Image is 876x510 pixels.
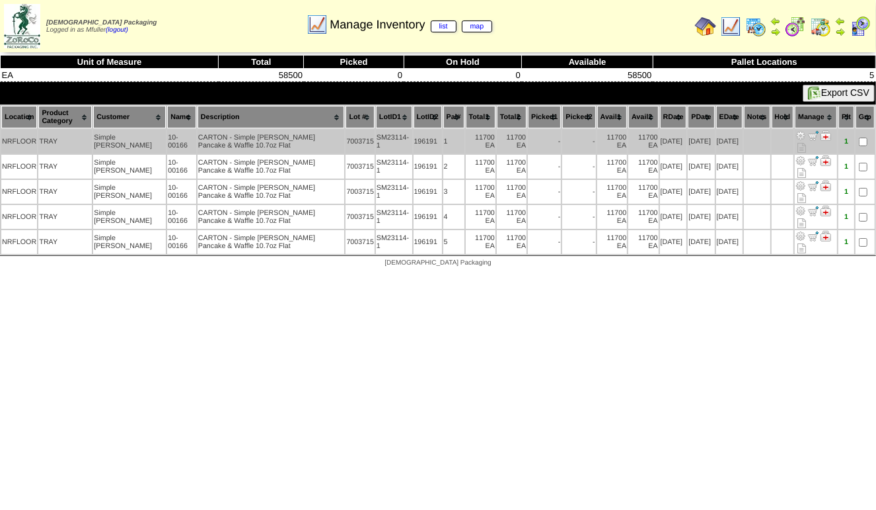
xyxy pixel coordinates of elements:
img: line_graph.gif [720,16,741,37]
div: 1 [839,138,854,146]
td: 4 [443,205,464,229]
td: CARTON - Simple [PERSON_NAME] Pancake & Waffle 10.7oz Flat [198,155,345,179]
td: 0 [304,69,404,82]
td: 11700 EA [597,230,627,254]
td: SM23114-1 [376,130,412,153]
img: calendarcustomer.gif [850,16,871,37]
td: 196191 [414,230,442,254]
td: [DATE] [660,230,687,254]
td: 10-00166 [167,155,196,179]
th: EDate [716,106,743,128]
td: [DATE] [660,155,687,179]
img: calendarinout.gif [810,16,831,37]
td: 196191 [414,130,442,153]
td: 11700 EA [628,205,658,229]
td: [DATE] [688,230,714,254]
img: Move [808,181,819,191]
img: Adjust [795,130,806,141]
th: Total1 [466,106,495,128]
th: LotID1 [376,106,412,128]
td: 11700 EA [466,155,495,179]
th: LotID2 [414,106,442,128]
td: [DATE] [716,130,743,153]
th: Pal# [443,106,464,128]
th: PDate [688,106,714,128]
td: 10-00166 [167,205,196,229]
img: Manage Hold [821,130,831,141]
i: Note [797,143,806,153]
td: 10-00166 [167,130,196,153]
td: CARTON - Simple [PERSON_NAME] Pancake & Waffle 10.7oz Flat [198,130,345,153]
td: NRFLOOR [1,130,37,153]
a: (logout) [106,26,128,34]
td: 11700 EA [597,180,627,204]
td: 11700 EA [497,180,527,204]
td: - [562,130,595,153]
td: 11700 EA [597,205,627,229]
span: [DEMOGRAPHIC_DATA] Packaging [384,259,491,267]
th: Customer [93,106,166,128]
td: 11700 EA [497,205,527,229]
img: arrowright.gif [835,26,846,37]
i: Note [797,243,806,253]
img: zoroco-logo-small.webp [4,4,40,48]
th: Picked [304,56,404,69]
td: 3 [443,180,464,204]
img: Move [808,130,819,141]
td: 5 [653,69,875,82]
td: 11700 EA [597,155,627,179]
img: excel.gif [808,87,821,100]
td: 7003715 [346,180,375,204]
td: - [528,155,561,179]
td: 11700 EA [497,155,527,179]
td: - [528,230,561,254]
div: 1 [839,188,854,196]
img: Manage Hold [821,231,831,241]
td: CARTON - Simple [PERSON_NAME] Pancake & Waffle 10.7oz Flat [198,230,345,254]
td: - [562,180,595,204]
th: Available [522,56,653,69]
td: EA [1,69,219,82]
img: Adjust [795,231,806,241]
td: [DATE] [660,130,687,153]
td: NRFLOOR [1,205,37,229]
td: 196191 [414,155,442,179]
td: 11700 EA [597,130,627,153]
td: 7003715 [346,230,375,254]
img: calendarblend.gif [785,16,806,37]
span: Manage Inventory [330,18,492,32]
th: Picked1 [528,106,561,128]
th: Pallet Locations [653,56,875,69]
td: Simple [PERSON_NAME] [93,130,166,153]
img: Adjust [795,181,806,191]
img: arrowleft.gif [835,16,846,26]
th: Name [167,106,196,128]
div: 1 [839,163,854,171]
th: Avail1 [597,106,627,128]
img: Move [808,231,819,241]
td: - [562,155,595,179]
td: TRAY [38,180,92,204]
td: 0 [404,69,522,82]
button: Export CSV [803,85,875,102]
td: - [562,205,595,229]
td: 11700 EA [466,180,495,204]
th: Total2 [497,106,527,128]
th: Plt [838,106,854,128]
td: 58500 [522,69,653,82]
img: line_graph.gif [307,14,328,35]
img: Adjust [795,206,806,216]
a: map [462,21,493,32]
img: Manage Hold [821,181,831,191]
td: [DATE] [688,205,714,229]
th: Avail2 [628,106,658,128]
th: RDate [660,106,687,128]
td: NRFLOOR [1,180,37,204]
td: Simple [PERSON_NAME] [93,155,166,179]
td: SM23114-1 [376,230,412,254]
td: NRFLOOR [1,155,37,179]
th: On Hold [404,56,522,69]
td: [DATE] [716,180,743,204]
td: [DATE] [688,130,714,153]
td: 7003715 [346,205,375,229]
